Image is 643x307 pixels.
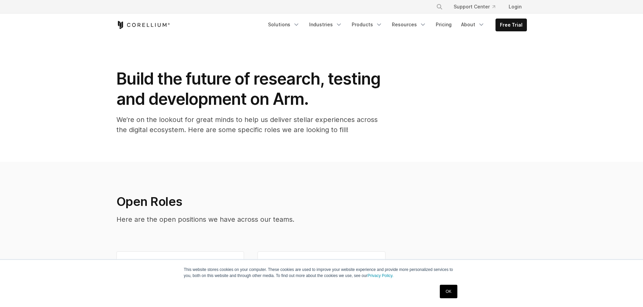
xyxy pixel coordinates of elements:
[264,19,304,31] a: Solutions
[116,69,386,109] h1: Build the future of research, testing and development on Arm.
[440,285,457,298] a: OK
[496,19,527,31] a: Free Trial
[457,19,489,31] a: About
[503,1,527,13] a: Login
[184,267,459,279] p: This website stores cookies on your computer. These cookies are used to improve your website expe...
[368,273,394,278] a: Privacy Policy.
[264,19,527,31] div: Navigation Menu
[116,194,421,209] h2: Open Roles
[388,19,430,31] a: Resources
[116,115,386,135] p: We’re on the lookout for great minds to help us deliver stellar experiences across the digital ec...
[433,1,446,13] button: Search
[428,1,527,13] div: Navigation Menu
[448,1,501,13] a: Support Center
[116,214,421,224] p: Here are the open positions we have across our teams.
[116,21,170,29] a: Corellium Home
[305,19,346,31] a: Industries
[432,19,456,31] a: Pricing
[348,19,386,31] a: Products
